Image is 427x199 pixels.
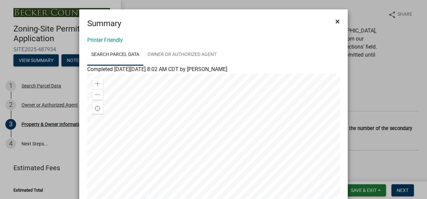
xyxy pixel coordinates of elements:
span: × [335,17,340,26]
div: Find my location [92,103,103,114]
h4: Summary [87,17,121,29]
button: Close [330,12,345,31]
a: Search Parcel Data [87,44,143,66]
div: Zoom out [92,89,103,100]
span: Completed [DATE][DATE] 8:02 AM CDT by [PERSON_NAME] [87,66,227,72]
a: Printer Friendly [87,37,123,43]
a: Owner or Authorized Agent [143,44,221,66]
div: Zoom in [92,78,103,89]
